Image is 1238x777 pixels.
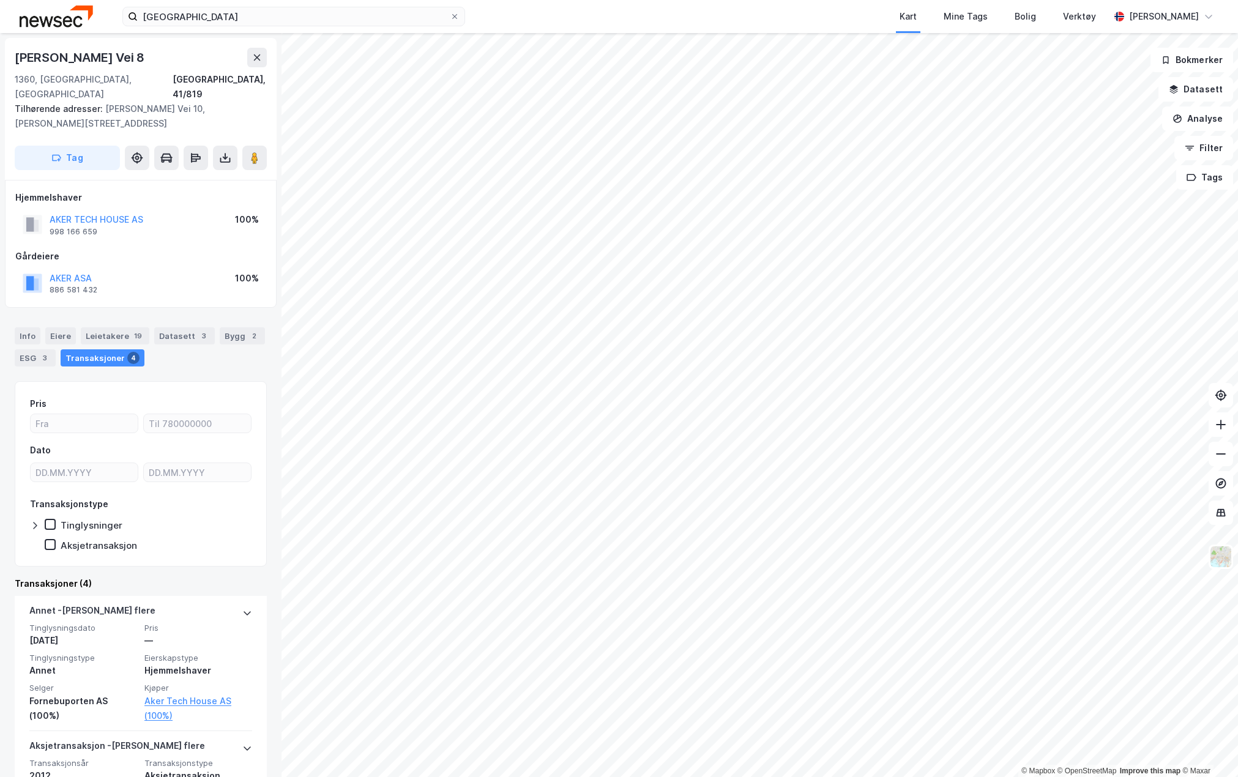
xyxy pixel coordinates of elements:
div: 4 [127,352,140,364]
div: Mine Tags [944,9,988,24]
div: Eiere [45,327,76,344]
div: Dato [30,443,51,458]
button: Datasett [1158,77,1233,102]
div: Hjemmelshaver [144,663,252,678]
img: Z [1209,545,1232,568]
button: Tags [1176,165,1233,190]
div: 19 [132,330,144,342]
div: Kart [900,9,917,24]
span: Pris [144,623,252,633]
div: — [144,633,252,648]
span: Selger [29,683,137,693]
div: 100% [235,271,259,286]
div: Aksjetransaksjon [61,540,137,551]
div: Datasett [154,327,215,344]
div: 998 166 659 [50,227,97,237]
div: [PERSON_NAME] [1129,9,1199,24]
div: Hjemmelshaver [15,190,266,205]
div: Transaksjonstype [30,497,108,511]
span: Eierskapstype [144,653,252,663]
div: Bygg [220,327,265,344]
div: 2 [248,330,260,342]
span: Transaksjonsår [29,758,137,768]
input: Til 780000000 [144,414,251,433]
a: OpenStreetMap [1057,767,1117,775]
a: Improve this map [1120,767,1180,775]
div: Bolig [1015,9,1036,24]
div: [GEOGRAPHIC_DATA], 41/819 [173,72,267,102]
div: Annet [29,663,137,678]
div: 886 581 432 [50,285,97,295]
div: Gårdeiere [15,249,266,264]
a: Aker Tech House AS (100%) [144,694,252,723]
div: Info [15,327,40,344]
button: Filter [1174,136,1233,160]
span: Tinglysningstype [29,653,137,663]
input: DD.MM.YYYY [31,463,138,481]
div: Transaksjoner [61,349,144,366]
div: ESG [15,349,56,366]
div: 100% [235,212,259,227]
span: Transaksjonstype [144,758,252,768]
button: Bokmerker [1150,48,1233,72]
div: 3 [39,352,51,364]
button: Analyse [1162,106,1233,131]
div: Annet - [PERSON_NAME] flere [29,603,155,623]
input: DD.MM.YYYY [144,463,251,481]
a: Mapbox [1021,767,1055,775]
span: Tinglysningsdato [29,623,137,633]
div: Aksjetransaksjon - [PERSON_NAME] flere [29,738,205,758]
input: Søk på adresse, matrikkel, gårdeiere, leietakere eller personer [138,7,450,26]
div: 3 [198,330,210,342]
div: [PERSON_NAME] Vei 8 [15,48,147,67]
div: Fornebuporten AS (100%) [29,694,137,723]
input: Fra [31,414,138,433]
span: Tilhørende adresser: [15,103,105,114]
div: Tinglysninger [61,519,122,531]
div: Transaksjoner (4) [15,576,267,591]
div: Leietakere [81,327,149,344]
div: 1360, [GEOGRAPHIC_DATA], [GEOGRAPHIC_DATA] [15,72,173,102]
div: [PERSON_NAME] Vei 10, [PERSON_NAME][STREET_ADDRESS] [15,102,257,131]
img: newsec-logo.f6e21ccffca1b3a03d2d.png [20,6,93,27]
span: Kjøper [144,683,252,693]
div: Pris [30,396,47,411]
button: Tag [15,146,120,170]
div: Kontrollprogram for chat [1177,718,1238,777]
iframe: Chat Widget [1177,718,1238,777]
div: [DATE] [29,633,137,648]
div: Verktøy [1063,9,1096,24]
